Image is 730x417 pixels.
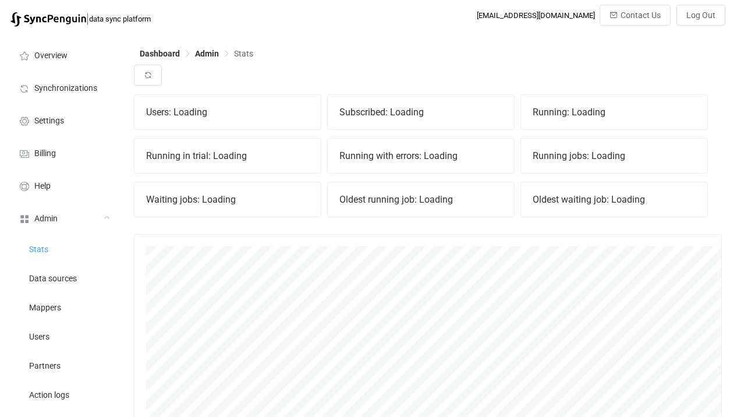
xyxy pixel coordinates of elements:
[6,321,122,351] a: Users
[140,50,253,58] div: Breadcrumb
[140,49,180,58] span: Dashboard
[10,12,86,27] img: syncpenguin.svg
[6,104,122,136] a: Settings
[477,11,595,20] div: [EMAIL_ADDRESS][DOMAIN_NAME]
[6,351,122,380] a: Partners
[676,5,725,26] button: Log Out
[686,10,715,20] span: Log Out
[29,274,77,284] span: Data sources
[29,362,61,371] span: Partners
[6,71,122,104] a: Synchronizations
[195,49,219,58] span: Admin
[29,303,61,313] span: Mappers
[86,10,89,27] span: |
[234,49,253,58] span: Stats
[34,182,51,191] span: Help
[34,116,64,126] span: Settings
[29,245,48,255] span: Stats
[6,38,122,71] a: Overview
[600,5,671,26] button: Contact Us
[34,214,58,224] span: Admin
[6,380,122,409] a: Action logs
[6,292,122,321] a: Mappers
[89,15,151,23] span: data sync platform
[10,10,151,27] a: |data sync platform
[34,51,68,61] span: Overview
[6,136,122,169] a: Billing
[34,149,56,158] span: Billing
[29,333,49,342] span: Users
[34,84,97,93] span: Synchronizations
[29,391,69,400] span: Action logs
[6,234,122,263] a: Stats
[6,169,122,202] a: Help
[621,10,661,20] span: Contact Us
[6,263,122,292] a: Data sources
